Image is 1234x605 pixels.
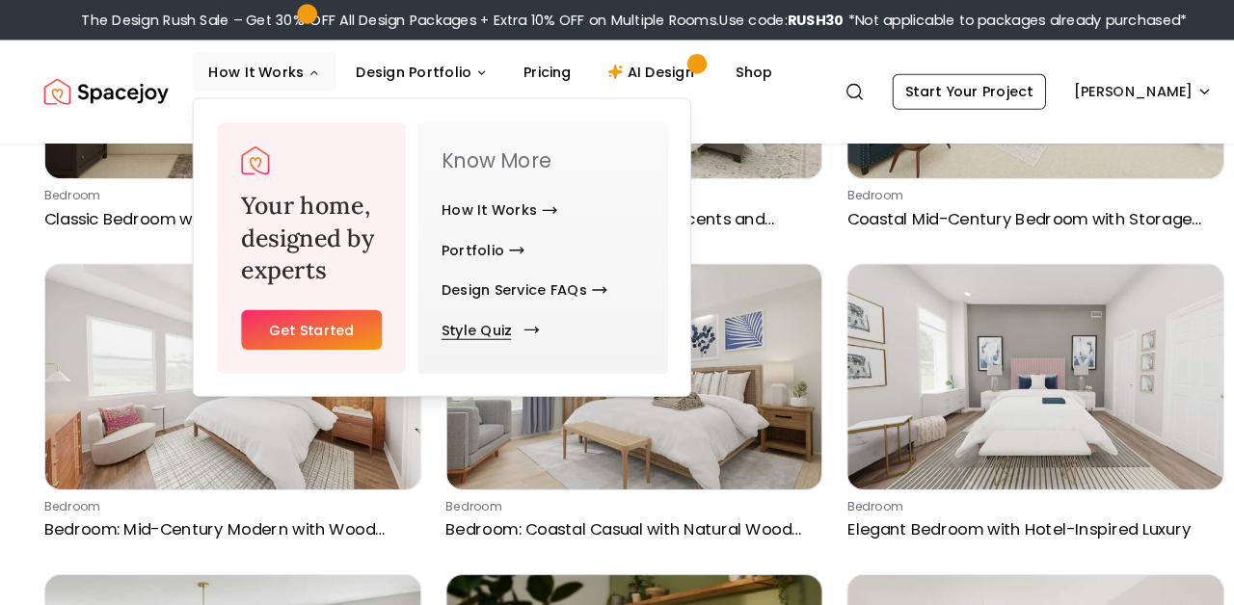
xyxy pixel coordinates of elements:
a: Pricing [495,50,572,89]
button: How It Works [190,50,329,89]
a: Portfolio [431,223,511,261]
button: [PERSON_NAME] [1031,71,1188,106]
p: bedroom [822,181,1180,197]
p: Bedroom: Mid-Century Modern with Wood Accent Wall [46,501,404,524]
a: Style Quiz [431,300,518,338]
a: Bedroom: Coastal Casual with Natural Wood AccentsbedroomBedroom: Coastal Casual with Natural Wood... [435,254,800,532]
a: Design Service FAQs [431,261,591,300]
div: How It Works [191,95,673,384]
a: Spacejoy [46,69,167,108]
img: Elegant Bedroom with Hotel-Inspired Luxury [823,255,1187,473]
nav: Global [46,39,1188,139]
p: Coastal Mid-Century Bedroom with Storage Solutions [822,200,1180,224]
p: bedroom [46,181,404,197]
a: Elegant Bedroom with Hotel-Inspired LuxurybedroomElegant Bedroom with Hotel-Inspired Luxury [822,254,1188,532]
p: Classic Bedroom with Elegant Built-ins and Soft Tones [46,200,404,224]
span: Use code: [700,10,820,29]
nav: Main [190,50,766,89]
p: bedroom [435,482,792,497]
button: Design Portfolio [333,50,491,89]
b: RUSH30 [765,10,820,29]
a: Start Your Project [867,71,1015,106]
h3: Your home, designed by experts [237,184,373,276]
span: *Not applicable to packages already purchased* [820,10,1152,29]
a: Get Started [237,300,373,338]
img: Spacejoy Logo [46,69,167,108]
a: Bedroom: Mid-Century Modern with Wood Accent WallbedroomBedroom: Mid-Century Modern with Wood Acc... [46,254,412,532]
a: Shop [700,50,766,89]
a: AI Design [576,50,696,89]
p: Bedroom: Coastal Casual with Natural Wood Accents [435,501,792,524]
a: How It Works [431,184,543,223]
p: Know More [431,142,627,169]
a: Spacejoy [237,142,264,169]
img: Bedroom: Mid-Century Modern with Wood Accent Wall [47,255,411,473]
p: Elegant Bedroom with Hotel-Inspired Luxury [822,501,1180,524]
p: bedroom [46,482,404,497]
img: Spacejoy Logo [237,142,264,169]
div: The Design Rush Sale – Get 30% OFF All Design Packages + Extra 10% OFF on Multiple Rooms. [83,10,1152,29]
p: bedroom [822,482,1180,497]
